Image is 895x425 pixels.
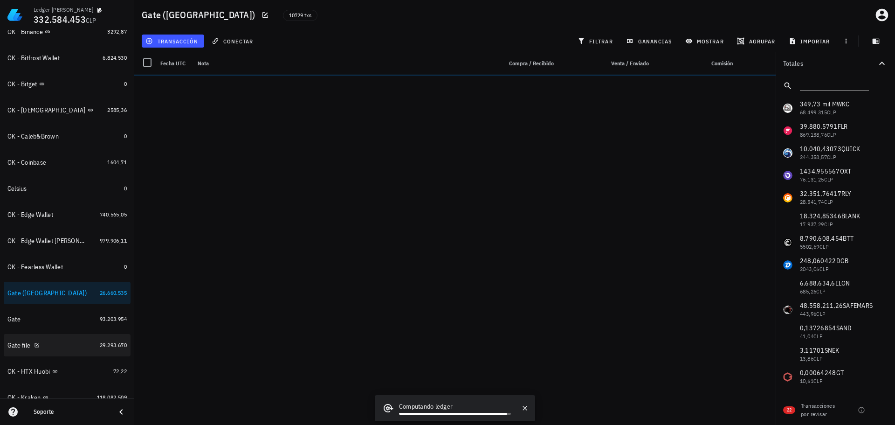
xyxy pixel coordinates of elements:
[611,60,649,67] span: Venta / Enviado
[34,408,108,416] div: Soporte
[213,37,253,45] span: conectar
[4,308,131,330] a: Gate 93.203.954
[34,13,86,26] span: 332.584.453
[7,132,59,140] div: OK - Caleb&Brown
[7,368,50,376] div: OK - HTX Huobi
[113,368,127,375] span: 72,22
[7,289,87,297] div: Gate ([GEOGRAPHIC_DATA])
[4,21,131,43] a: OK - Binance 3292,87
[4,256,131,278] a: OK - Fearless Wallet 0
[7,237,87,245] div: OK - Edge Wallet [PERSON_NAME]
[509,60,554,67] span: Compra / Recibido
[142,35,204,48] button: transacción
[622,35,678,48] button: ganancias
[669,52,737,75] div: Comisión
[107,28,127,35] span: 3292,87
[4,334,131,356] a: Gate file 29.293.670
[103,54,127,61] span: 6.824.530
[7,54,60,62] div: OK - Bitfrost Wallet
[4,73,131,95] a: OK - Bitget 0
[142,7,259,22] h1: Gate ([GEOGRAPHIC_DATA])
[86,16,96,25] span: CLP
[739,37,775,45] span: agrupar
[7,80,37,88] div: OK - Bitget
[7,394,41,402] div: OK - Kraken
[593,52,653,75] div: Venta / Enviado
[124,263,127,270] span: 0
[124,80,127,87] span: 0
[7,7,22,22] img: LedgiFi
[628,37,672,45] span: ganancias
[4,386,131,409] a: OK - Kraken 118.082.509
[157,52,194,75] div: Fecha UTC
[7,263,63,271] div: OK - Fearless Wallet
[787,406,792,414] span: 22
[4,177,131,200] a: Celsius 0
[147,37,198,45] span: transacción
[7,28,43,36] div: OK - Binance
[208,35,259,48] button: conectar
[289,10,311,21] span: 10729 txs
[124,185,127,192] span: 0
[4,151,131,174] a: OK - Coinbase 1604,71
[100,341,127,348] span: 29.293.670
[7,211,53,219] div: OK - Edge Wallet
[7,159,46,167] div: OK - Coinbase
[107,159,127,166] span: 1604,71
[4,230,131,252] a: OK - Edge Wallet [PERSON_NAME] 979.906,11
[7,185,27,193] div: Celsius
[4,282,131,304] a: Gate ([GEOGRAPHIC_DATA]) 26.660.535
[801,402,840,418] div: Transacciones por revisar
[7,315,21,323] div: Gate
[107,106,127,113] span: 2585,36
[100,211,127,218] span: 740.565,05
[498,52,558,75] div: Compra / Recibido
[4,203,131,226] a: OK - Edge Wallet 740.565,05
[776,52,895,75] button: Totales
[198,60,209,67] span: Nota
[711,60,733,67] span: Comisión
[687,37,724,45] span: mostrar
[100,315,127,322] span: 93.203.954
[574,35,619,48] button: filtrar
[785,35,836,48] button: importar
[124,132,127,139] span: 0
[97,394,127,401] span: 118.082.509
[399,402,511,413] div: Computando ledger
[100,237,127,244] span: 979.906,11
[100,289,127,296] span: 26.660.535
[4,99,131,121] a: OK - [DEMOGRAPHIC_DATA] 2585,36
[194,52,498,75] div: Nota
[34,6,93,14] div: Ledger [PERSON_NAME]
[4,125,131,147] a: OK - Caleb&Brown 0
[160,60,186,67] span: Fecha UTC
[682,35,730,48] button: mostrar
[733,35,781,48] button: agrupar
[579,37,613,45] span: filtrar
[791,37,830,45] span: importar
[7,106,86,114] div: OK - [DEMOGRAPHIC_DATA]
[4,47,131,69] a: OK - Bitfrost Wallet 6.824.530
[4,360,131,383] a: OK - HTX Huobi 72,22
[7,341,30,349] div: Gate file
[783,60,876,67] div: Totales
